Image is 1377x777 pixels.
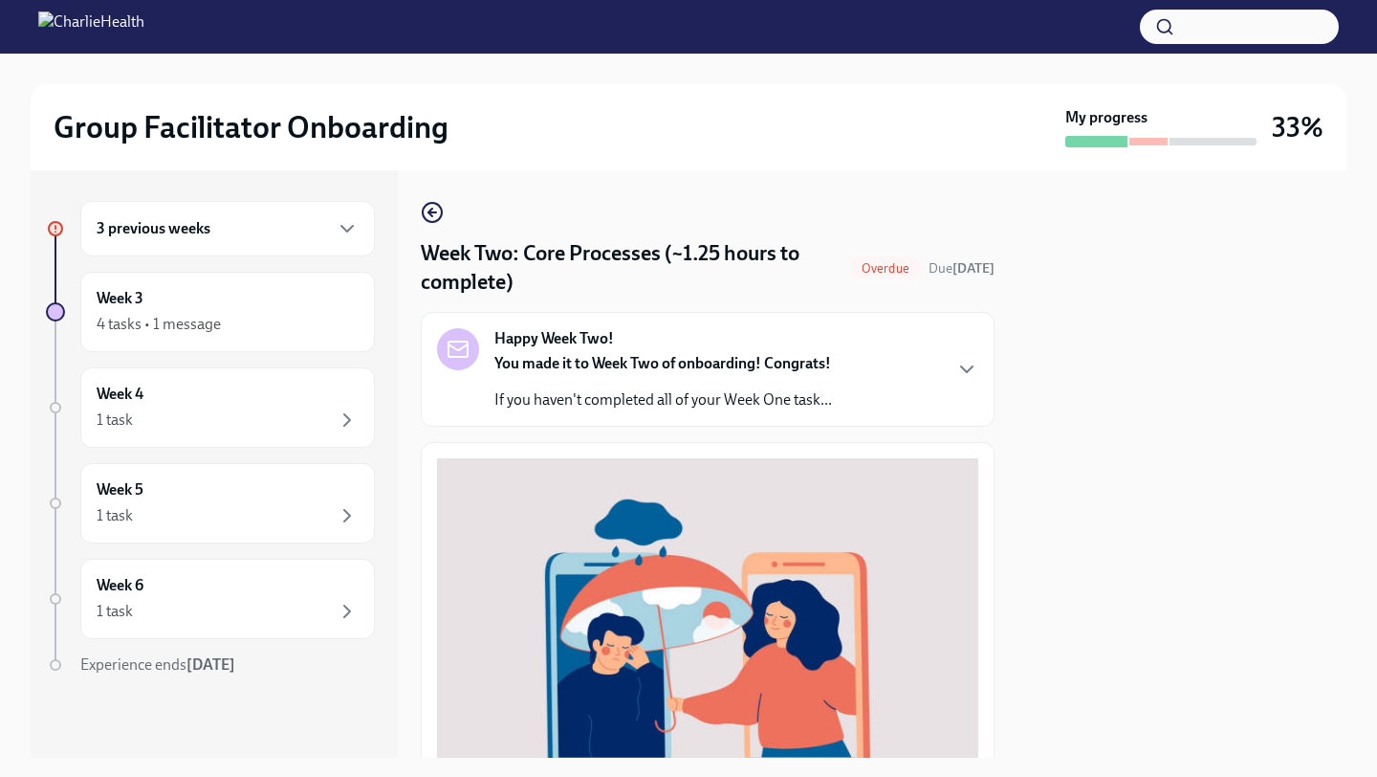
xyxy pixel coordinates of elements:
[46,272,375,352] a: Week 34 tasks • 1 message
[97,505,133,526] div: 1 task
[54,108,448,146] h2: Group Facilitator Onboarding
[38,11,144,42] img: CharlieHealth
[850,261,921,276] span: Overdue
[97,479,143,500] h6: Week 5
[494,354,831,372] strong: You made it to Week Two of onboarding! Congrats!
[97,601,133,622] div: 1 task
[421,239,842,297] h4: Week Two: Core Processes (~1.25 hours to complete)
[97,288,143,309] h6: Week 3
[97,314,221,335] div: 4 tasks • 1 message
[97,410,133,431] div: 1 task
[46,463,375,544] a: Week 51 task
[494,328,614,349] strong: Happy Week Two!
[494,389,832,411] p: If you haven't completed all of your Week One task...
[80,201,375,256] div: 3 previous weeks
[97,575,143,596] h6: Week 6
[929,260,994,277] span: Due
[46,367,375,448] a: Week 41 task
[97,384,143,405] h6: Week 4
[929,259,994,277] span: September 29th, 2025 10:00
[80,655,235,674] span: Experience ends
[46,559,375,639] a: Week 61 task
[186,655,235,674] strong: [DATE]
[952,260,994,277] strong: [DATE]
[97,218,210,239] h6: 3 previous weeks
[1065,107,1147,128] strong: My progress
[1272,110,1323,144] h3: 33%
